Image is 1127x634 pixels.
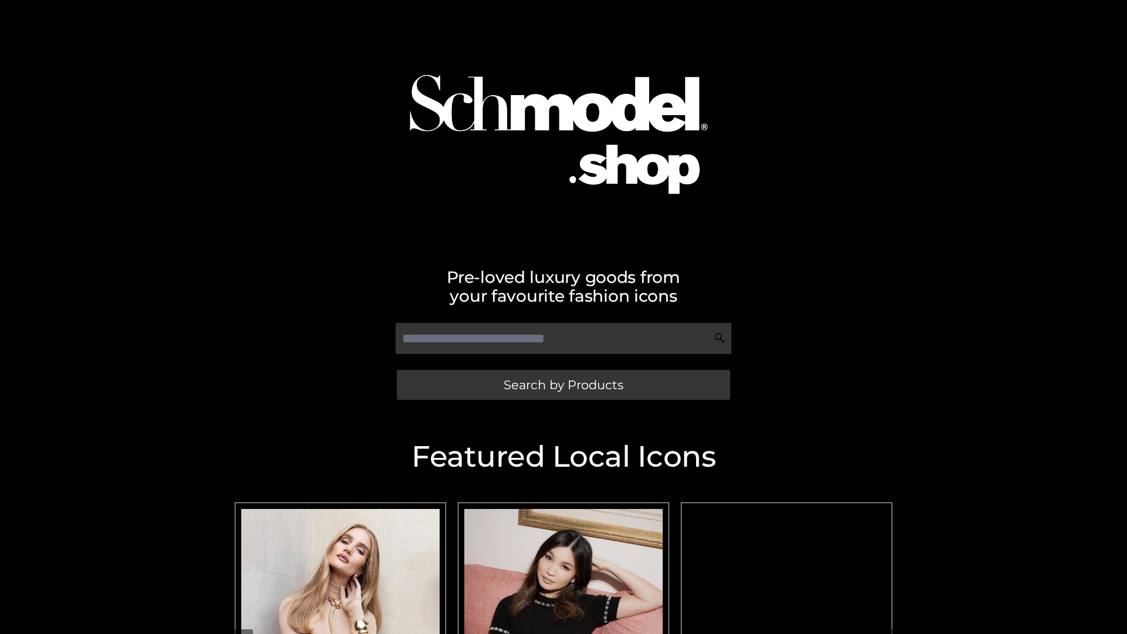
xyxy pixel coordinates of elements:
[504,379,623,391] span: Search by Products
[397,370,730,400] a: Search by Products
[714,332,726,344] img: Search Icon
[229,442,898,471] h2: Featured Local Icons​
[229,268,898,305] h2: Pre-loved luxury goods from your favourite fashion icons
